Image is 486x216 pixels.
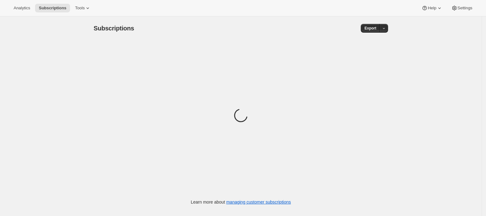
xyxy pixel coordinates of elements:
[35,4,70,12] button: Subscriptions
[191,199,291,205] p: Learn more about
[71,4,95,12] button: Tools
[39,6,66,11] span: Subscriptions
[457,6,472,11] span: Settings
[14,6,30,11] span: Analytics
[75,6,85,11] span: Tools
[365,26,376,31] span: Export
[10,4,34,12] button: Analytics
[418,4,446,12] button: Help
[428,6,436,11] span: Help
[361,24,380,33] button: Export
[448,4,476,12] button: Settings
[94,25,134,32] span: Subscriptions
[226,200,291,205] a: managing customer subscriptions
